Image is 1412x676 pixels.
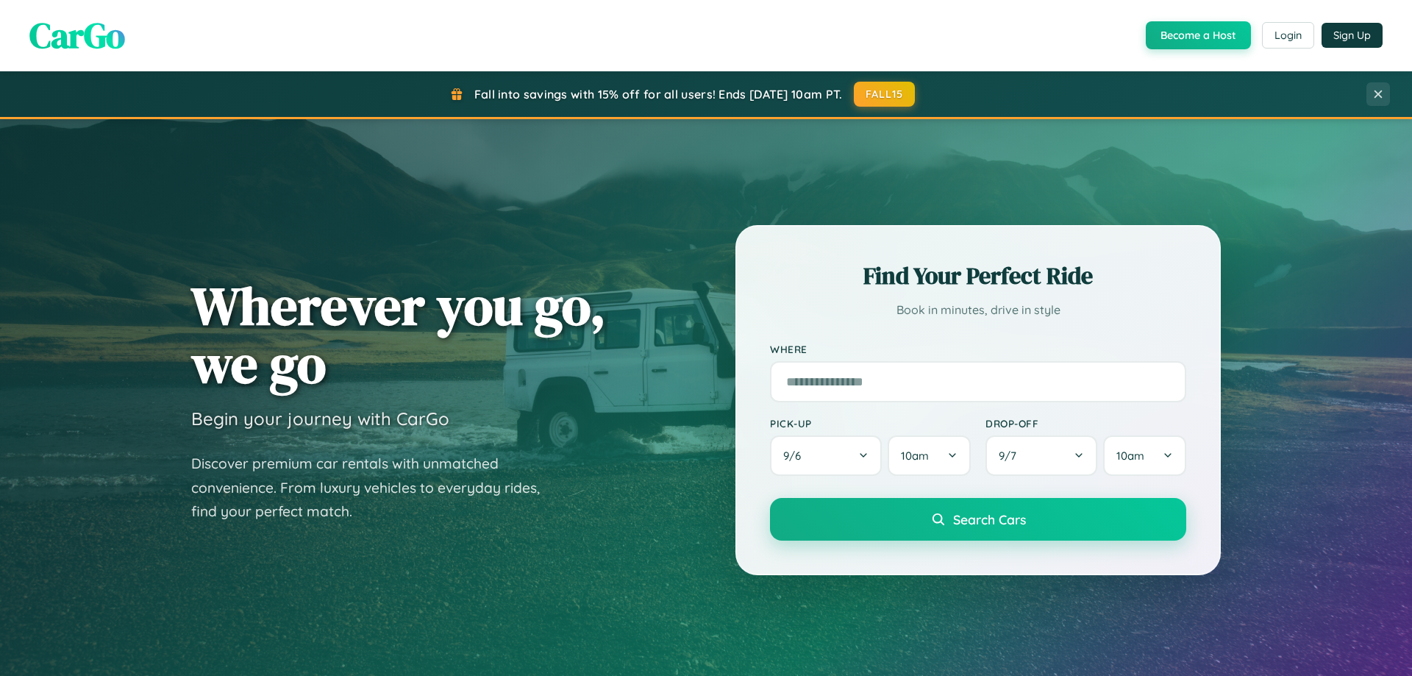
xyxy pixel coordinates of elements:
[474,87,843,102] span: Fall into savings with 15% off for all users! Ends [DATE] 10am PT.
[770,435,882,476] button: 9/6
[191,408,449,430] h3: Begin your journey with CarGo
[953,511,1026,527] span: Search Cars
[985,435,1097,476] button: 9/7
[1103,435,1186,476] button: 10am
[1322,23,1383,48] button: Sign Up
[888,435,971,476] button: 10am
[191,277,606,393] h1: Wherever you go, we go
[29,11,125,60] span: CarGo
[770,260,1186,292] h2: Find Your Perfect Ride
[770,299,1186,321] p: Book in minutes, drive in style
[1116,449,1144,463] span: 10am
[783,449,808,463] span: 9 / 6
[1146,21,1251,49] button: Become a Host
[854,82,916,107] button: FALL15
[1262,22,1314,49] button: Login
[901,449,929,463] span: 10am
[191,452,559,524] p: Discover premium car rentals with unmatched convenience. From luxury vehicles to everyday rides, ...
[770,343,1186,355] label: Where
[770,498,1186,541] button: Search Cars
[985,417,1186,430] label: Drop-off
[999,449,1024,463] span: 9 / 7
[770,417,971,430] label: Pick-up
